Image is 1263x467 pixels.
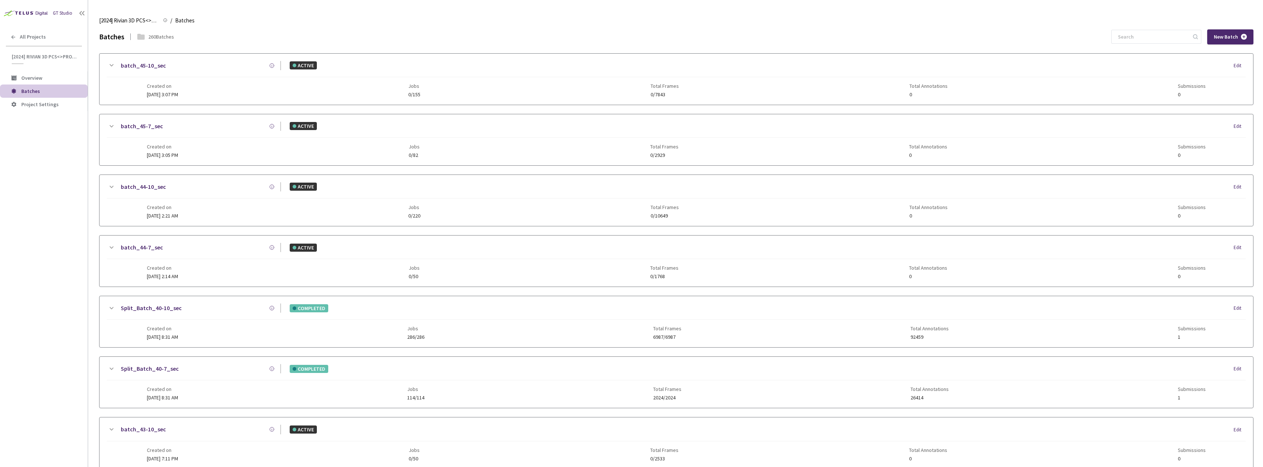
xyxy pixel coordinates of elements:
[147,83,178,89] span: Created on
[653,386,681,392] span: Total Frames
[99,357,1253,408] div: Split_Batch_40-7_secCOMPLETEDEditCreated on[DATE] 8:31 AMJobs114/114Total Frames2024/2024Total An...
[290,61,317,69] div: ACTIVE
[407,395,424,400] span: 114/114
[651,92,679,97] span: 0/7843
[99,54,1253,105] div: batch_45-10_secACTIVEEditCreated on[DATE] 3:07 PMJobs0/155Total Frames0/7843Total Annotations0Sub...
[407,326,424,331] span: Jobs
[650,152,678,158] span: 0/2929
[147,212,178,219] span: [DATE] 2:21 AM
[147,326,178,331] span: Created on
[147,204,178,210] span: Created on
[1178,204,1206,210] span: Submissions
[409,447,420,453] span: Jobs
[911,395,949,400] span: 26414
[121,61,166,70] a: batch_45-10_sec
[650,265,678,271] span: Total Frames
[1234,62,1246,69] div: Edit
[147,394,178,401] span: [DATE] 8:31 AM
[1178,274,1206,279] span: 0
[909,265,947,271] span: Total Annotations
[99,16,159,25] span: [2024] Rivian 3D PCS<>Production
[1234,183,1246,191] div: Edit
[121,303,182,313] a: Split_Batch_40-10_sec
[53,10,72,17] div: GT Studio
[147,265,178,271] span: Created on
[909,274,947,279] span: 0
[12,54,77,60] span: [2024] Rivian 3D PCS<>Production
[911,386,949,392] span: Total Annotations
[147,447,178,453] span: Created on
[409,456,420,461] span: 0/50
[147,455,178,462] span: [DATE] 7:11 PM
[408,213,420,219] span: 0/220
[121,425,166,434] a: batch_43-10_sec
[409,152,420,158] span: 0/82
[909,144,947,150] span: Total Annotations
[409,144,420,150] span: Jobs
[170,16,172,25] li: /
[1178,152,1206,158] span: 0
[409,274,420,279] span: 0/50
[408,92,420,97] span: 0/155
[21,88,40,94] span: Batches
[121,122,163,131] a: batch_45-7_sec
[909,204,948,210] span: Total Annotations
[407,386,424,392] span: Jobs
[1178,144,1206,150] span: Submissions
[147,386,178,392] span: Created on
[147,144,178,150] span: Created on
[147,152,178,158] span: [DATE] 3:05 PM
[1178,334,1206,340] span: 1
[20,34,46,40] span: All Projects
[909,456,947,461] span: 0
[121,243,163,252] a: batch_44-7_sec
[651,204,679,210] span: Total Frames
[1178,326,1206,331] span: Submissions
[1234,244,1246,251] div: Edit
[290,244,317,252] div: ACTIVE
[21,101,59,108] span: Project Settings
[1114,30,1192,43] input: Search
[148,33,174,41] div: 260 Batches
[651,213,679,219] span: 0/10649
[909,92,948,97] span: 0
[1178,447,1206,453] span: Submissions
[909,213,948,219] span: 0
[121,182,166,191] a: batch_44-10_sec
[408,83,420,89] span: Jobs
[147,334,178,340] span: [DATE] 8:31 AM
[650,144,678,150] span: Total Frames
[650,274,678,279] span: 0/1768
[290,183,317,191] div: ACTIVE
[1178,265,1206,271] span: Submissions
[1178,92,1206,97] span: 0
[911,326,949,331] span: Total Annotations
[407,334,424,340] span: 286/286
[1234,365,1246,373] div: Edit
[290,304,328,312] div: COMPLETED
[651,83,679,89] span: Total Frames
[911,334,949,340] span: 92459
[175,16,195,25] span: Batches
[1234,426,1246,434] div: Edit
[1214,34,1238,40] span: New Batch
[1178,213,1206,219] span: 0
[909,152,947,158] span: 0
[1178,456,1206,461] span: 0
[409,265,420,271] span: Jobs
[408,204,420,210] span: Jobs
[290,122,317,130] div: ACTIVE
[653,395,681,400] span: 2024/2024
[909,447,947,453] span: Total Annotations
[1234,305,1246,312] div: Edit
[1178,386,1206,392] span: Submissions
[290,365,328,373] div: COMPLETED
[99,236,1253,287] div: batch_44-7_secACTIVEEditCreated on[DATE] 2:14 AMJobs0/50Total Frames0/1768Total Annotations0Submi...
[99,296,1253,347] div: Split_Batch_40-10_secCOMPLETEDEditCreated on[DATE] 8:31 AMJobs286/286Total Frames6987/6987Total A...
[1234,123,1246,130] div: Edit
[909,83,948,89] span: Total Annotations
[650,456,678,461] span: 0/2533
[290,425,317,434] div: ACTIVE
[99,114,1253,165] div: batch_45-7_secACTIVEEditCreated on[DATE] 3:05 PMJobs0/82Total Frames0/2929Total Annotations0Submi...
[147,91,178,98] span: [DATE] 3:07 PM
